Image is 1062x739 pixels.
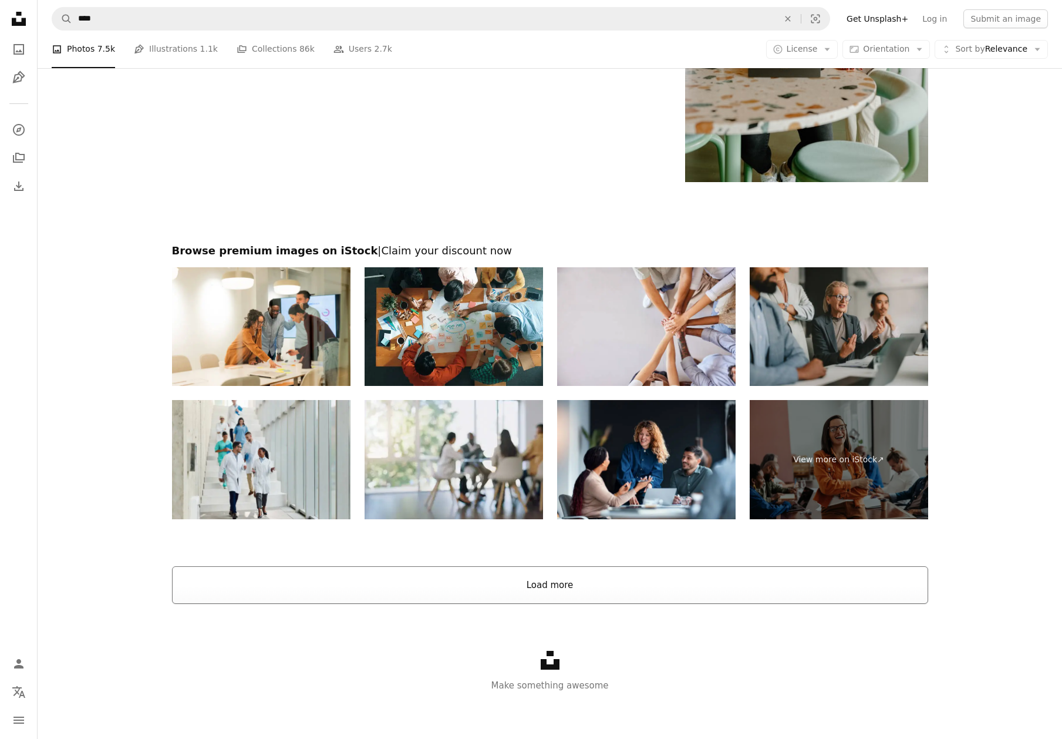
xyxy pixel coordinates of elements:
[237,31,315,68] a: Collections 86k
[863,44,909,53] span: Orientation
[200,43,218,56] span: 1.1k
[801,8,830,30] button: Visual search
[7,7,31,33] a: Home — Unsplash
[52,8,72,30] button: Search Unsplash
[775,8,801,30] button: Clear
[787,44,818,53] span: License
[172,566,928,604] button: Load more
[842,40,930,59] button: Orientation
[38,678,1062,693] p: Make something awesome
[7,680,31,704] button: Language
[7,708,31,732] button: Menu
[7,66,31,89] a: Illustrations
[963,9,1048,28] button: Submit an image
[955,43,1027,55] span: Relevance
[7,146,31,170] a: Collections
[172,400,350,519] img: Happy doctors talking while walking through hallway of a hospital.
[557,400,736,519] img: Business Professionals Collaborating During a Corporate Meeting in a Modern Office
[299,43,315,56] span: 86k
[52,7,830,31] form: Find visuals sitewide
[365,400,543,519] img: Business meeting, blurred background and people in office for teamwork, collaboration and plannin...
[365,267,543,387] img: Group of business people writing and making mind map at meeting. Convocation.
[766,40,838,59] button: License
[750,267,928,387] img: Diverse Group of Professionals in a Business Meeting at Bright Office
[375,43,392,56] span: 2.7k
[557,267,736,387] img: Diverse businesspeople standing together with their hands stacked
[750,400,928,519] a: View more on iStock↗
[7,118,31,142] a: Explore
[7,652,31,676] a: Log in / Sign up
[915,9,954,28] a: Log in
[172,244,928,258] h2: Browse premium images on iStock
[935,40,1048,59] button: Sort byRelevance
[333,31,392,68] a: Users 2.7k
[955,44,985,53] span: Sort by
[840,9,915,28] a: Get Unsplash+
[7,174,31,198] a: Download History
[134,31,218,68] a: Illustrations 1.1k
[172,267,350,387] img: Marketing team analyzing data and planning new strategy
[377,244,512,257] span: | Claim your discount now
[7,38,31,61] a: Photos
